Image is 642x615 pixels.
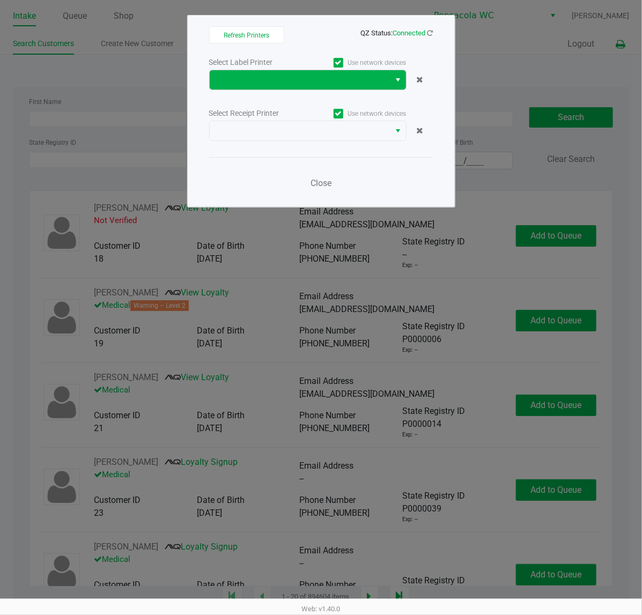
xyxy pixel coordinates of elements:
span: Close [311,178,331,188]
button: Select [390,70,406,90]
span: QZ Status: [361,29,433,37]
div: Select Label Printer [209,57,308,68]
button: Select [390,121,406,140]
div: Select Receipt Printer [209,108,308,119]
button: Close [305,173,337,194]
span: Connected [393,29,426,37]
span: Web: v1.40.0 [302,605,341,613]
label: Use network devices [308,109,407,118]
span: Refresh Printers [224,32,269,39]
label: Use network devices [308,58,407,68]
button: Refresh Printers [209,26,284,43]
